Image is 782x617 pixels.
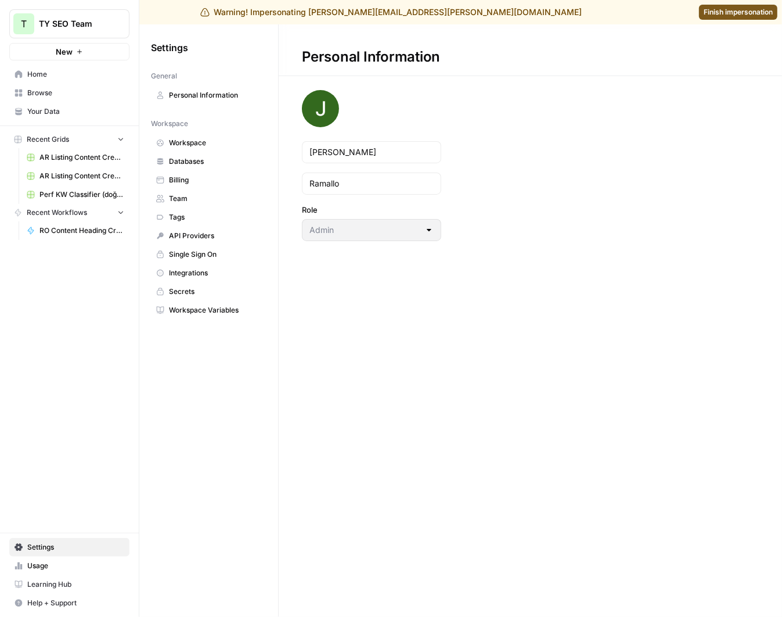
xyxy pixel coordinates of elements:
a: Settings [9,538,129,557]
span: General [151,71,177,81]
div: Warning! Impersonating [PERSON_NAME][EMAIL_ADDRESS][PERSON_NAME][DOMAIN_NAME] [200,6,582,18]
a: AR Listing Content Creation Grid [Anil] [21,167,129,185]
span: Team [169,193,261,204]
a: RO Content Heading Creation [21,221,129,240]
a: Integrations [151,264,266,282]
span: Your Data [27,106,124,117]
span: Workspace [151,119,188,129]
span: Help + Support [27,598,124,608]
span: AR Listing Content Creation Grid [Anil] (P2) [39,152,124,163]
a: AR Listing Content Creation Grid [Anil] (P2) [21,148,129,167]
span: TY SEO Team [39,18,109,30]
button: Recent Workflows [9,204,129,221]
button: New [9,43,129,60]
button: Recent Grids [9,131,129,148]
span: Perf KW Classifier (doğuş & mert & Anıl edition for [GEOGRAPHIC_DATA]) [39,189,124,200]
a: Your Data [9,102,129,121]
a: Personal Information [151,86,266,105]
span: New [56,46,73,58]
a: Home [9,65,129,84]
span: Secrets [169,286,261,297]
span: Home [27,69,124,80]
span: Personal Information [169,90,261,101]
span: Single Sign On [169,249,261,260]
a: Usage [9,557,129,575]
span: Workspace [169,138,261,148]
span: Databases [169,156,261,167]
a: Workspace [151,134,266,152]
a: Perf KW Classifier (doğuş & mert & Anıl edition for [GEOGRAPHIC_DATA]) [21,185,129,204]
label: Role [302,204,441,216]
div: Personal Information [279,48,463,66]
a: Browse [9,84,129,102]
a: Tags [151,208,266,227]
a: Team [151,189,266,208]
span: Settings [151,41,188,55]
span: Finish impersonation [704,7,773,17]
a: Databases [151,152,266,171]
a: Secrets [151,282,266,301]
a: Single Sign On [151,245,266,264]
img: avatar [302,90,339,127]
span: Workspace Variables [169,305,261,315]
span: Learning Hub [27,579,124,590]
a: Finish impersonation [699,5,777,20]
span: AR Listing Content Creation Grid [Anil] [39,171,124,181]
span: Tags [169,212,261,223]
a: API Providers [151,227,266,245]
a: Workspace Variables [151,301,266,320]
button: Workspace: TY SEO Team [9,9,129,38]
span: Settings [27,542,124,553]
span: RO Content Heading Creation [39,225,124,236]
span: Integrations [169,268,261,278]
span: Usage [27,561,124,571]
span: API Providers [169,231,261,241]
span: Recent Grids [27,134,69,145]
span: Recent Workflows [27,207,87,218]
a: Billing [151,171,266,189]
span: Browse [27,88,124,98]
a: Learning Hub [9,575,129,594]
button: Help + Support [9,594,129,612]
span: T [21,17,27,31]
span: Billing [169,175,261,185]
